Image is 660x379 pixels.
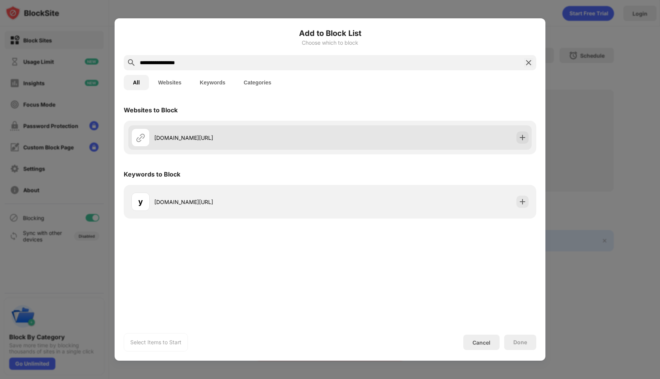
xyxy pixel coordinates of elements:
img: search.svg [127,58,136,67]
div: [DOMAIN_NAME][URL] [154,198,330,206]
div: y [138,196,143,207]
div: Keywords to Block [124,170,180,178]
h6: Add to Block List [124,28,536,39]
div: Choose which to block [124,40,536,46]
img: search-close [524,58,533,67]
button: Websites [149,75,191,90]
div: Cancel [472,339,490,346]
img: url.svg [136,133,145,142]
div: Select Items to Start [130,339,181,346]
div: Done [513,339,527,345]
button: All [124,75,149,90]
button: Keywords [191,75,235,90]
div: Websites to Block [124,106,178,114]
button: Categories [235,75,280,90]
div: [DOMAIN_NAME][URL] [154,134,330,142]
